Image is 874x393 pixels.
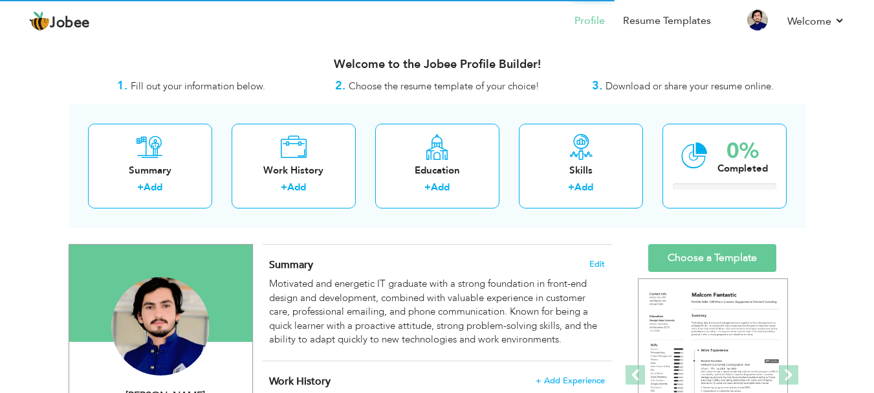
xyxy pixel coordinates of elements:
label: + [424,181,431,194]
a: Add [431,181,450,194]
span: Choose the resume template of your choice! [349,80,540,93]
a: Profile [574,14,605,28]
a: Resume Templates [623,14,711,28]
div: Work History [242,164,345,177]
strong: 3. [592,78,602,94]
span: Summary [269,258,313,272]
a: Jobee [29,11,90,32]
div: Completed [717,162,768,175]
img: Muhammad Ashfaq [111,277,210,376]
div: 0% [717,140,768,162]
label: + [568,181,574,194]
div: Motivated and energetic IT graduate with a strong foundation in front-end design and development,... [269,277,604,346]
a: Add [144,181,162,194]
div: Education [386,164,489,177]
a: Add [574,181,593,194]
label: + [281,181,287,194]
h4: This helps to show the companies you have worked for. [269,375,604,388]
div: Summary [98,164,202,177]
span: + Add Experience [536,376,605,385]
a: Add [287,181,306,194]
strong: 2. [335,78,345,94]
span: Fill out your information below. [131,80,265,93]
img: Profile Img [747,10,768,30]
div: Skills [529,164,633,177]
a: Welcome [787,14,845,29]
h4: Adding a summary is a quick and easy way to highlight your experience and interests. [269,258,604,271]
strong: 1. [117,78,127,94]
span: Edit [589,260,605,269]
a: Choose a Template [648,244,776,272]
h3: Welcome to the Jobee Profile Builder! [69,58,806,71]
span: Download or share your resume online. [606,80,774,93]
label: + [137,181,144,194]
span: Work History [269,374,331,388]
span: Jobee [50,16,90,30]
img: jobee.io [29,11,50,32]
